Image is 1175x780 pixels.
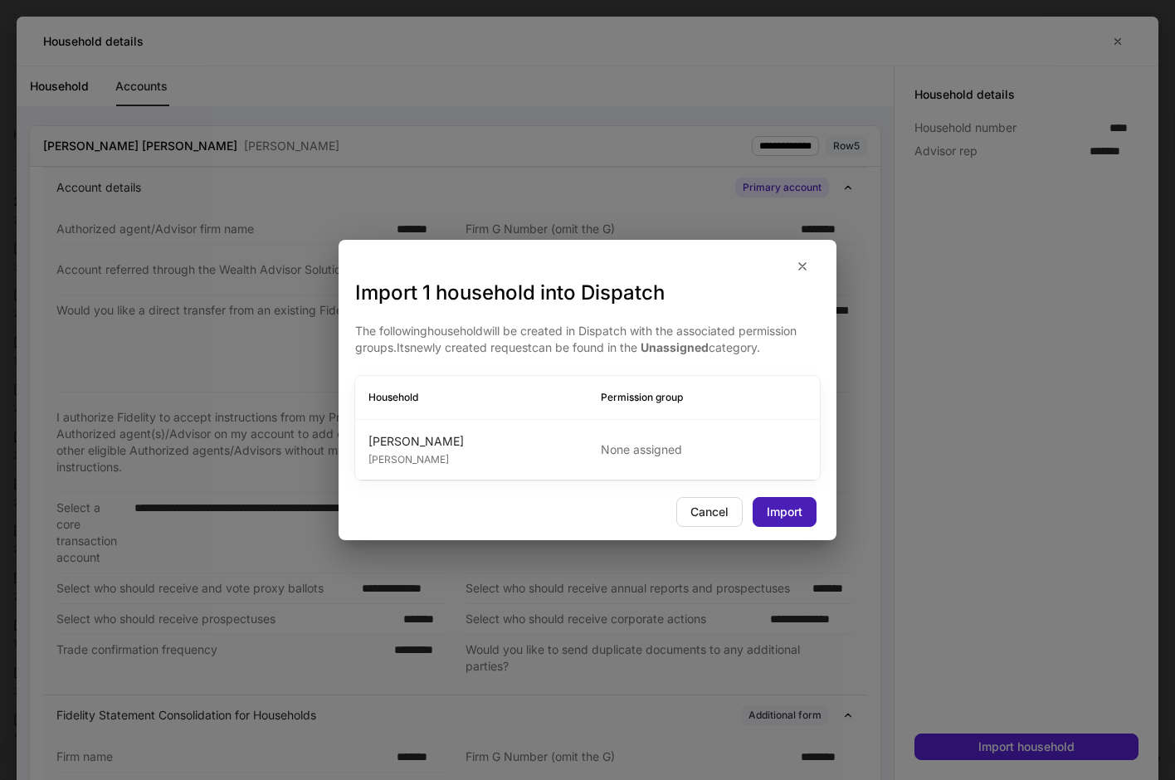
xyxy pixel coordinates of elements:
div: [PERSON_NAME] [368,433,574,450]
div: Cancel [690,506,729,518]
div: Import [767,506,802,518]
h6: Household [368,389,574,405]
p: The following household will be created in Dispatch with the associated permission groups. Its ne... [355,323,820,356]
button: Import [753,497,817,527]
p: None assigned [601,441,807,458]
strong: Unassigned [641,340,709,354]
div: [PERSON_NAME] [368,450,574,466]
button: Cancel [676,497,743,527]
h6: Permission group [601,389,807,405]
h3: Import 1 household into Dispatch [355,280,820,306]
